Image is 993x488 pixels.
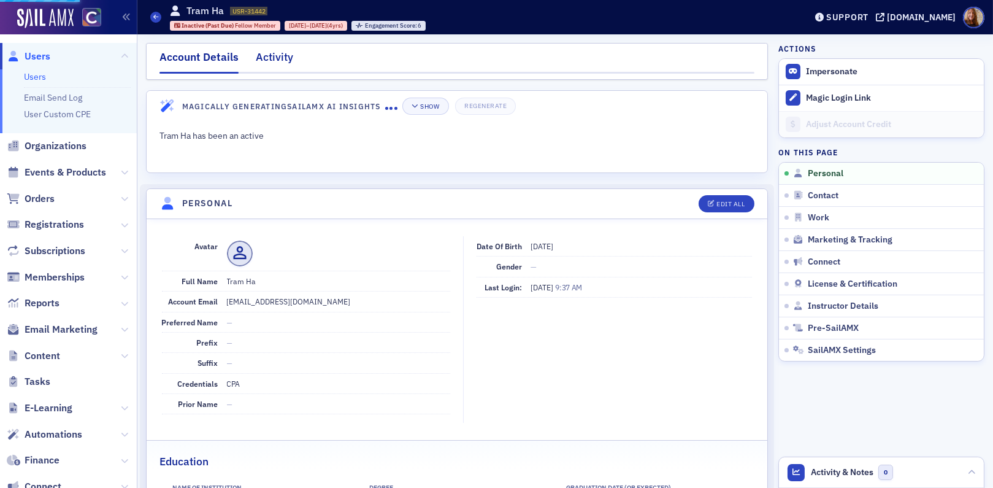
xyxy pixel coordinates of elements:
span: [DATE] [531,241,553,251]
span: Suffix [198,358,218,368]
div: Inactive (Past Due): Inactive (Past Due): Fellow Member [170,21,281,31]
a: Users [24,71,46,82]
div: Magic Login Link [806,93,978,104]
span: USR-31442 [232,7,266,15]
span: — [227,358,233,368]
div: Edit All [716,201,745,207]
h4: Personal [182,197,232,210]
a: Organizations [7,139,86,153]
button: Regenerate [455,98,516,115]
span: Work [808,212,829,223]
span: Organizations [25,139,86,153]
span: Prefix [197,338,218,347]
span: Full Name [182,276,218,286]
span: Reports [25,296,59,310]
span: Activity & Notes [811,466,874,479]
div: [DOMAIN_NAME] [887,12,956,23]
button: Show [402,98,448,115]
span: Email Marketing [25,323,98,336]
a: Inactive (Past Due) Fellow Member [174,21,277,29]
span: Profile [963,7,984,28]
a: Subscriptions [7,244,85,258]
a: Reports [7,296,59,310]
dd: CPA [227,374,451,393]
span: Finance [25,454,59,467]
button: Edit All [699,195,754,212]
div: Activity [256,49,293,72]
a: Email Send Log [24,92,82,103]
h2: Education [159,454,209,470]
button: Impersonate [806,66,857,77]
span: Gender [496,261,522,271]
img: SailAMX [82,8,101,27]
span: Date of Birth [477,241,522,251]
span: Memberships [25,271,85,284]
a: Automations [7,428,82,441]
span: — [227,399,233,409]
div: Support [826,12,868,23]
a: Memberships [7,271,85,284]
span: Prior Name [178,399,218,409]
a: Events & Products [7,166,106,179]
span: 9:37 AM [555,282,582,292]
span: — [227,317,233,327]
div: 2021-07-12 00:00:00 [285,21,347,31]
span: Marketing & Tracking [808,234,892,246]
span: Connect [808,257,840,268]
a: Orders [7,192,55,206]
span: Contact [808,190,838,201]
span: Users [25,50,50,63]
div: 6 [365,23,422,29]
a: Adjust Account Credit [779,111,984,137]
div: – (4yrs) [289,21,343,29]
a: View Homepage [74,8,101,29]
dd: [EMAIL_ADDRESS][DOMAIN_NAME] [227,292,451,311]
span: [DATE] [310,21,327,29]
span: Orders [25,192,55,206]
span: License & Certification [808,279,897,290]
span: Events & Products [25,166,106,179]
span: 0 [878,465,894,480]
span: Tasks [25,375,50,389]
a: E-Learning [7,401,72,415]
span: — [227,338,233,347]
a: Email Marketing [7,323,98,336]
span: Avatar [195,241,218,251]
div: Adjust Account Credit [806,119,978,130]
span: Content [25,349,60,363]
div: Account Details [159,49,239,74]
a: Users [7,50,50,63]
h1: Tram Ha [186,4,224,18]
dd: Tram Ha [227,271,451,291]
span: Last Login: [485,282,522,292]
a: User Custom CPE [24,109,91,120]
span: Fellow Member [235,21,276,29]
span: Inactive (Past Due) [182,21,235,29]
span: Subscriptions [25,244,85,258]
button: [DOMAIN_NAME] [876,13,960,21]
span: E-Learning [25,401,72,415]
span: Preferred Name [162,317,218,327]
div: Show [420,103,439,110]
button: Magic Login Link [779,85,984,111]
span: [DATE] [531,282,555,292]
span: SailAMX Settings [808,345,876,356]
h4: Actions [778,43,816,54]
h4: Magically Generating SailAMX AI Insights [182,101,385,112]
div: Engagement Score: 6 [351,21,426,31]
span: Registrations [25,218,84,231]
h4: On this page [778,147,984,158]
span: — [531,261,537,271]
span: Account Email [169,296,218,306]
a: Finance [7,454,59,467]
span: Credentials [178,379,218,389]
img: SailAMX [17,9,74,28]
a: Tasks [7,375,50,389]
span: [DATE] [289,21,306,29]
span: Automations [25,428,82,441]
span: Personal [808,168,843,179]
span: Instructor Details [808,301,878,312]
span: Pre-SailAMX [808,323,859,334]
a: Content [7,349,60,363]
